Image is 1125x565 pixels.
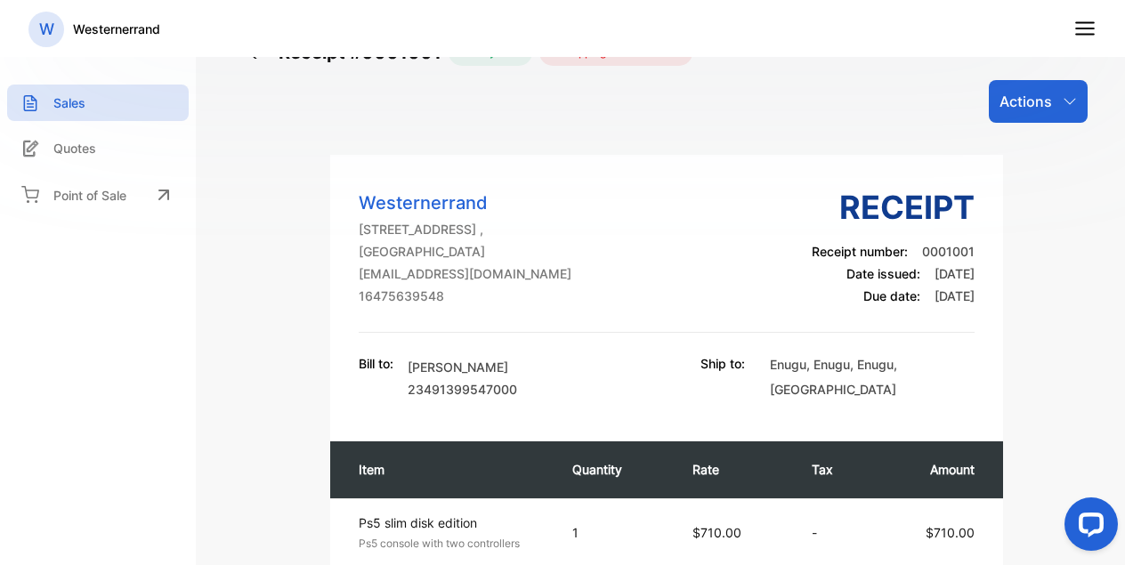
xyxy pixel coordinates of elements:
[812,460,856,479] p: Tax
[359,220,571,238] p: [STREET_ADDRESS] ,
[359,190,571,216] p: Westernerrand
[812,523,856,542] p: -
[359,536,540,552] p: Ps5 console with two controllers
[53,186,126,205] p: Point of Sale
[359,513,540,532] p: Ps5 slim disk edition
[7,85,189,121] a: Sales
[812,244,908,259] span: Receipt number:
[73,20,160,38] p: Westernerrand
[812,183,975,231] h3: Receipt
[922,244,975,259] span: 0001001
[806,357,850,372] span: , Enugu
[572,523,657,542] p: 1
[53,93,85,112] p: Sales
[700,354,745,373] p: Ship to:
[359,287,571,305] p: 16475639548
[7,175,189,214] a: Point of Sale
[1050,490,1125,565] iframe: LiveChat chat widget
[1000,91,1052,112] p: Actions
[989,80,1088,123] button: Actions
[770,357,806,372] span: Enugu
[359,242,571,261] p: [GEOGRAPHIC_DATA]
[692,460,776,479] p: Rate
[846,266,920,281] span: Date issued:
[935,266,975,281] span: [DATE]
[892,460,975,479] p: Amount
[408,358,517,376] p: [PERSON_NAME]
[359,460,537,479] p: Item
[359,264,571,283] p: [EMAIL_ADDRESS][DOMAIN_NAME]
[692,525,741,540] span: $710.00
[850,357,894,372] span: , Enugu
[359,354,393,373] p: Bill to:
[926,525,975,540] span: $710.00
[863,288,920,303] span: Due date:
[7,130,189,166] a: Quotes
[39,18,54,41] p: W
[53,139,96,157] p: Quotes
[408,380,517,399] p: 23491399547000
[572,460,657,479] p: Quantity
[935,288,975,303] span: [DATE]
